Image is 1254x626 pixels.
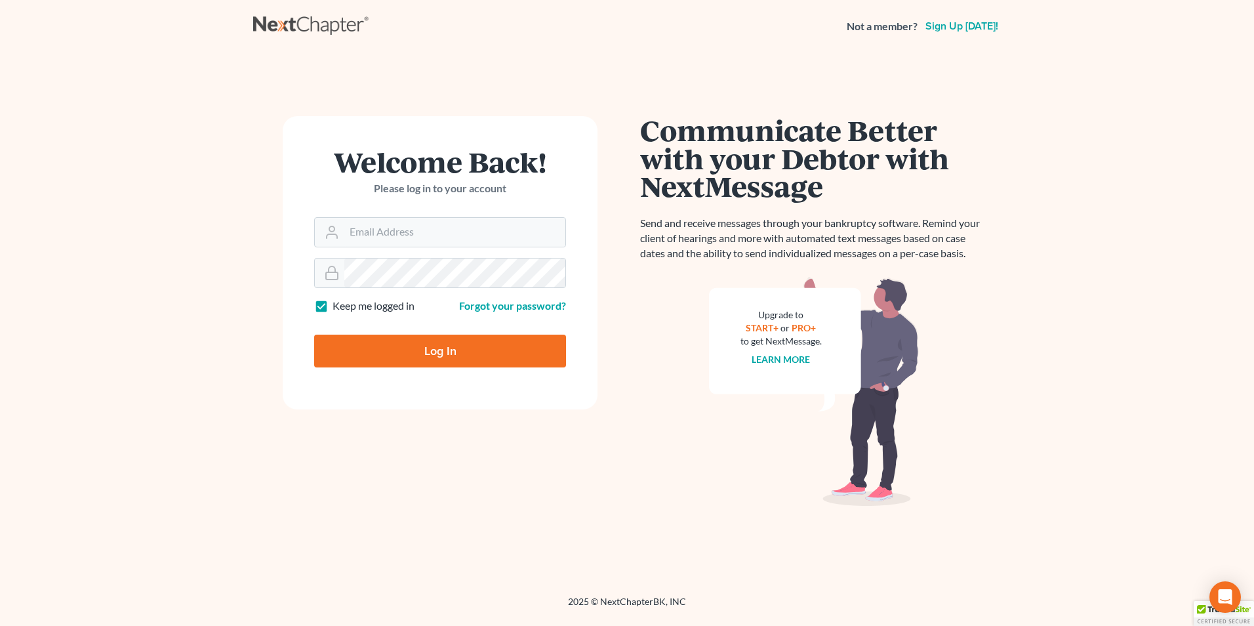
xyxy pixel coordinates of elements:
[640,116,988,200] h1: Communicate Better with your Debtor with NextMessage
[314,335,566,367] input: Log In
[781,322,790,333] span: or
[746,322,779,333] a: START+
[640,216,988,261] p: Send and receive messages through your bankruptcy software. Remind your client of hearings and mo...
[709,277,919,507] img: nextmessage_bg-59042aed3d76b12b5cd301f8e5b87938c9018125f34e5fa2b7a6b67550977c72.svg
[1209,581,1241,613] div: Open Intercom Messenger
[792,322,817,333] a: PRO+
[1194,601,1254,626] div: TrustedSite Certified
[847,19,918,34] strong: Not a member?
[314,181,566,196] p: Please log in to your account
[253,595,1001,619] div: 2025 © NextChapterBK, INC
[740,308,822,322] div: Upgrade to
[752,354,811,365] a: Learn more
[740,335,822,348] div: to get NextMessage.
[923,21,1001,31] a: Sign up [DATE]!
[314,148,566,176] h1: Welcome Back!
[344,218,565,247] input: Email Address
[333,299,415,314] label: Keep me logged in
[459,299,566,312] a: Forgot your password?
